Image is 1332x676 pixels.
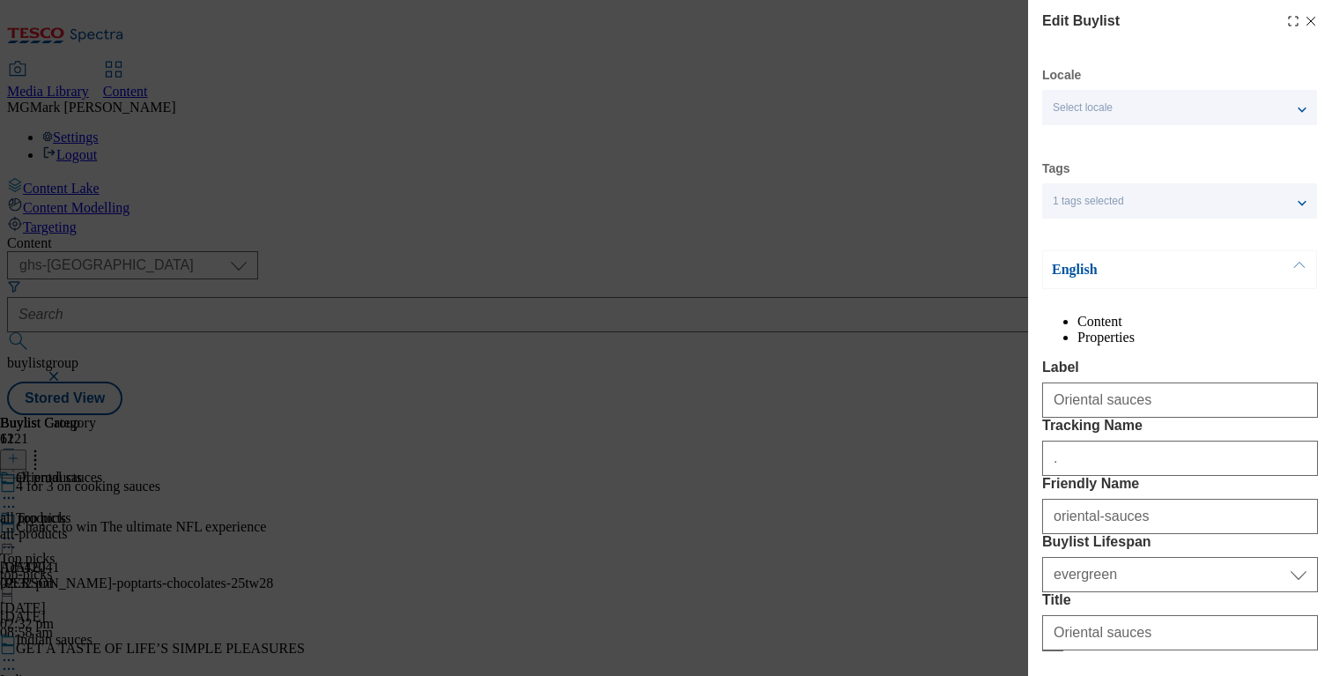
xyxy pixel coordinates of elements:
p: English [1052,261,1237,279]
label: Tags [1042,164,1070,174]
label: Label [1042,360,1318,375]
label: Locale [1042,71,1081,80]
li: Properties [1077,330,1318,345]
span: 1 tags selected [1053,195,1124,208]
h4: Edit Buylist [1042,11,1120,32]
label: Title [1042,592,1318,608]
span: Select locale [1053,101,1113,115]
input: Enter Tracking Name [1042,441,1318,476]
button: 1 tags selected [1042,183,1317,219]
label: Buylist Lifespan [1042,534,1318,550]
input: Enter Label [1042,383,1318,418]
label: Tracking Name [1042,418,1318,434]
input: Enter Friendly Name [1042,499,1318,534]
label: Friendly Name [1042,476,1318,492]
li: Content [1077,314,1318,330]
button: Select locale [1042,90,1317,125]
input: Enter Title [1042,615,1318,650]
